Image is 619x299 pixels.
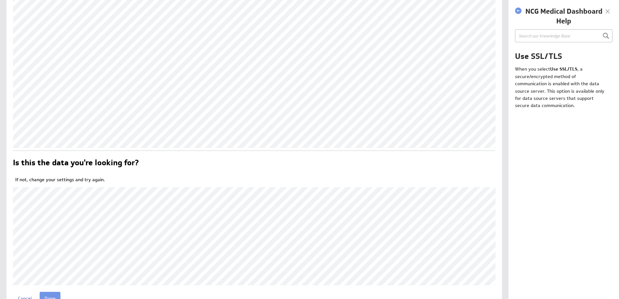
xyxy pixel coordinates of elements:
b: Use SSL/TLS [550,66,577,72]
h2: Is this the data you're looking for? [13,159,139,169]
input: Search our Knowledge Base [515,29,613,42]
p: If not, change your settings and try again. [15,177,496,183]
h1: Use SSL/TLS [515,51,613,61]
h1: NCG Medical Dashboard Help [523,7,604,26]
p: When you select , a secure/encrypted method of communication is enabled with the data source serv... [515,65,609,109]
